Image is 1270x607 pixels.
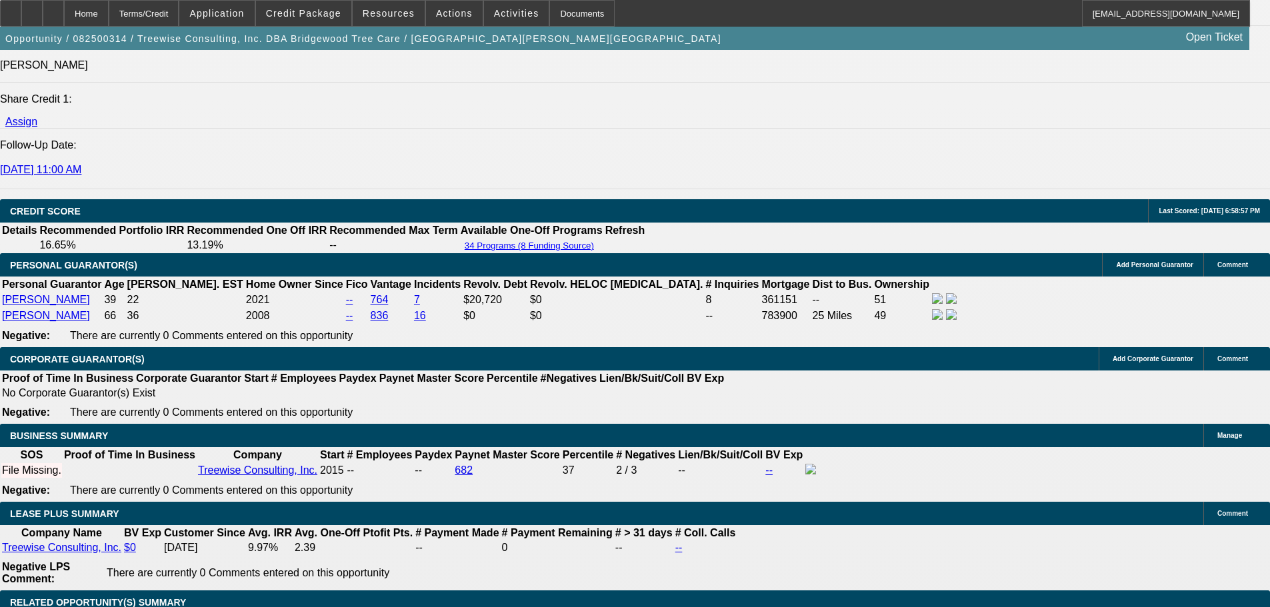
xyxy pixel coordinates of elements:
td: 8 [705,293,759,307]
td: -- [329,239,459,252]
b: Lien/Bk/Suit/Coll [678,449,763,460]
b: Company Name [21,527,102,538]
img: linkedin-icon.png [946,293,957,304]
th: SOS [1,448,62,462]
td: 49 [873,308,930,323]
b: #Negatives [541,372,597,384]
span: Add Corporate Guarantor [1113,355,1193,362]
span: Opportunity / 082500314 / Treewise Consulting, Inc. DBA Bridgewood Tree Care / [GEOGRAPHIC_DATA][... [5,33,721,44]
td: 16.65% [39,239,185,252]
div: 37 [563,464,613,476]
span: There are currently 0 Comments entered on this opportunity [70,484,353,496]
td: 361151 [761,293,811,307]
b: Ownership [874,279,929,290]
b: Negative: [2,330,50,341]
td: 9.97% [247,541,293,554]
td: 783900 [761,308,811,323]
a: -- [675,542,683,553]
b: Customer Since [164,527,245,538]
td: $20,720 [463,293,528,307]
b: Paydex [339,372,377,384]
a: [PERSON_NAME] [2,310,90,321]
b: Home Owner Since [246,279,343,290]
span: Comment [1217,355,1248,362]
a: [PERSON_NAME] [2,294,90,305]
th: Recommended Max Term [329,224,459,237]
span: Credit Package [266,8,341,19]
b: Vantage [371,279,411,290]
td: 25 Miles [812,308,873,323]
span: There are currently 0 Comments entered on this opportunity [107,567,389,578]
img: facebook-icon.png [805,464,816,474]
b: # Payment Remaining [502,527,613,538]
b: [PERSON_NAME]. EST [127,279,243,290]
b: Negative: [2,484,50,496]
b: Lien/Bk/Suit/Coll [599,372,684,384]
b: # Negatives [616,449,675,460]
th: Proof of Time In Business [63,448,196,462]
a: -- [346,294,353,305]
button: Activities [484,1,549,26]
th: Recommended Portfolio IRR [39,224,185,237]
b: # Coll. Calls [675,527,736,538]
b: Personal Guarantor [2,279,101,290]
b: # Inquiries [705,279,759,290]
a: 836 [371,310,389,321]
b: Age [104,279,124,290]
span: Comment [1217,510,1248,517]
b: Negative LPS Comment: [2,561,70,584]
b: Avg. One-Off Ptofit Pts. [295,527,413,538]
b: Company [233,449,282,460]
b: Mortgage [762,279,810,290]
img: facebook-icon.png [932,293,943,304]
b: # Employees [347,449,412,460]
a: $0 [124,542,136,553]
th: Proof of Time In Business [1,372,134,385]
b: Percentile [563,449,613,460]
b: Negative: [2,406,50,418]
b: # Payment Made [415,527,499,538]
b: Fico [346,279,368,290]
td: -- [415,541,499,554]
b: Avg. IRR [248,527,292,538]
b: # Employees [271,372,337,384]
div: 2 / 3 [616,464,675,476]
span: BUSINESS SUMMARY [10,430,108,441]
a: -- [346,310,353,321]
b: Percentile [487,372,537,384]
td: No Corporate Guarantor(s) Exist [1,386,730,400]
b: Revolv. HELOC [MEDICAL_DATA]. [530,279,703,290]
b: Corporate Guarantor [136,372,241,384]
a: 682 [455,464,473,476]
th: Recommended One Off IRR [186,224,327,237]
span: Manage [1217,432,1242,439]
img: facebook-icon.png [932,309,943,320]
button: Credit Package [256,1,351,26]
span: CORPORATE GUARANTOR(S) [10,354,145,364]
td: -- [812,293,873,307]
span: There are currently 0 Comments entered on this opportunity [70,406,353,418]
td: 39 [103,293,125,307]
button: Application [179,1,254,26]
a: -- [765,464,773,476]
td: 22 [127,293,244,307]
b: Start [320,449,344,460]
span: CREDIT SCORE [10,206,81,217]
td: 13.19% [186,239,327,252]
span: PERSONAL GUARANTOR(S) [10,260,137,271]
td: $0 [463,308,528,323]
a: Treewise Consulting, Inc. [2,542,121,553]
span: There are currently 0 Comments entered on this opportunity [70,330,353,341]
td: -- [705,308,759,323]
th: Details [1,224,37,237]
b: Start [244,372,268,384]
td: 2.39 [294,541,413,554]
span: 2008 [246,310,270,321]
a: Assign [5,116,37,127]
b: BV Exp [687,372,724,384]
b: # > 31 days [615,527,673,538]
td: 2015 [319,463,345,478]
td: $0 [529,308,704,323]
span: Application [189,8,244,19]
span: Activities [494,8,539,19]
